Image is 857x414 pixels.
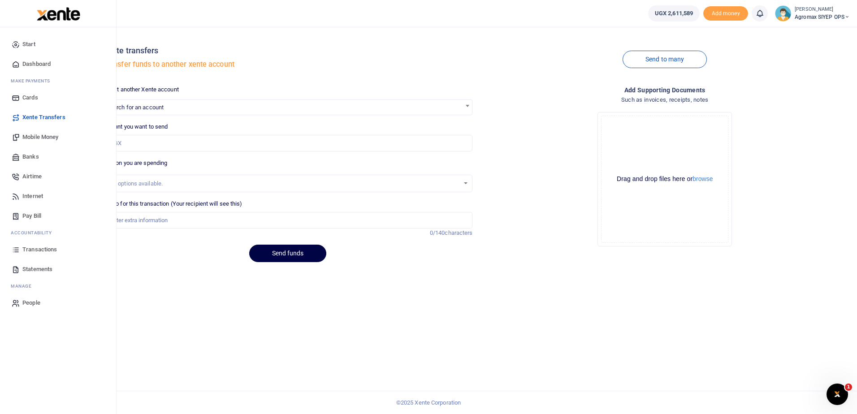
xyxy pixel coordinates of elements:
[430,229,445,236] span: 0/140
[703,6,748,21] span: Add money
[22,211,41,220] span: Pay Bill
[602,175,728,183] div: Drag and drop files here or
[22,172,42,181] span: Airtime
[845,384,852,391] span: 1
[103,46,473,56] h4: Xente transfers
[103,99,473,115] span: Search for an account
[22,265,52,274] span: Statements
[7,293,109,313] a: People
[103,100,472,114] span: Search for an account
[775,5,791,22] img: profile-user
[645,5,703,22] li: Wallet ballance
[775,5,850,22] a: profile-user [PERSON_NAME] Agromax SIYEP OPS
[103,85,179,94] label: Select another Xente account
[22,298,40,307] span: People
[7,279,109,293] li: M
[103,199,242,208] label: Memo for this transaction (Your recipient will see this)
[693,176,713,182] button: browse
[7,226,109,240] li: Ac
[22,245,57,254] span: Transactions
[36,10,80,17] a: logo-small logo-large logo-large
[103,159,167,168] label: Reason you are spending
[7,167,109,186] a: Airtime
[7,206,109,226] a: Pay Bill
[7,54,109,74] a: Dashboard
[7,88,109,108] a: Cards
[795,13,850,21] span: Agromax SIYEP OPS
[7,147,109,167] a: Banks
[37,7,80,21] img: logo-large
[480,85,850,95] h4: Add supporting Documents
[7,74,109,88] li: M
[103,135,473,152] input: UGX
[7,108,109,127] a: Xente Transfers
[7,34,109,54] a: Start
[22,133,58,142] span: Mobile Money
[22,192,43,201] span: Internet
[107,104,164,111] span: Search for an account
[22,93,38,102] span: Cards
[22,152,39,161] span: Banks
[623,51,707,68] a: Send to many
[703,6,748,21] li: Toup your wallet
[22,40,35,49] span: Start
[15,78,50,84] span: ake Payments
[15,283,32,289] span: anage
[22,60,51,69] span: Dashboard
[655,9,693,18] span: UGX 2,611,589
[7,127,109,147] a: Mobile Money
[7,259,109,279] a: Statements
[249,245,326,262] button: Send funds
[103,212,473,229] input: Enter extra information
[703,9,748,16] a: Add money
[22,113,65,122] span: Xente Transfers
[109,179,460,188] div: No options available.
[795,6,850,13] small: [PERSON_NAME]
[103,122,168,131] label: Amount you want to send
[7,186,109,206] a: Internet
[17,229,52,236] span: countability
[480,95,850,105] h4: Such as invoices, receipts, notes
[597,112,732,246] div: File Uploader
[648,5,700,22] a: UGX 2,611,589
[445,229,472,236] span: characters
[7,240,109,259] a: Transactions
[827,384,848,405] iframe: Intercom live chat
[103,60,473,69] h5: Transfer funds to another xente account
